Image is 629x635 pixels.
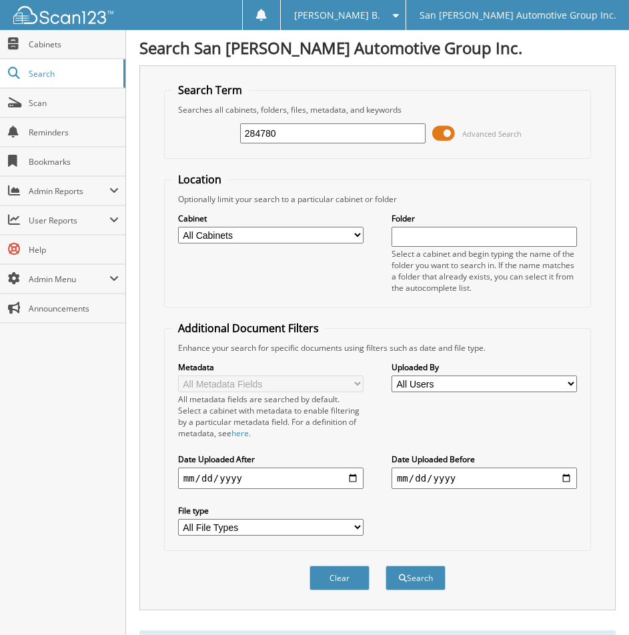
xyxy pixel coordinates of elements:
[392,248,577,293] div: Select a cabinet and begin typing the name of the folder you want to search in. If the name match...
[29,215,109,226] span: User Reports
[386,566,446,590] button: Search
[13,6,113,24] img: scan123-logo-white.svg
[392,468,577,489] input: end
[139,37,616,59] h1: Search San [PERSON_NAME] Automotive Group Inc.
[29,97,119,109] span: Scan
[309,566,370,590] button: Clear
[29,244,119,255] span: Help
[29,39,119,50] span: Cabinets
[392,213,577,224] label: Folder
[178,213,364,224] label: Cabinet
[29,156,119,167] span: Bookmarks
[171,321,326,336] legend: Additional Document Filters
[420,11,616,19] span: San [PERSON_NAME] Automotive Group Inc.
[171,172,228,187] legend: Location
[29,185,109,197] span: Admin Reports
[29,127,119,138] span: Reminders
[178,454,364,465] label: Date Uploaded After
[294,11,380,19] span: [PERSON_NAME] B.
[178,362,364,373] label: Metadata
[171,193,584,205] div: Optionally limit your search to a particular cabinet or folder
[462,129,522,139] span: Advanced Search
[171,104,584,115] div: Searches all cabinets, folders, files, metadata, and keywords
[392,362,577,373] label: Uploaded By
[231,428,249,439] a: here
[178,505,364,516] label: File type
[29,68,117,79] span: Search
[29,273,109,285] span: Admin Menu
[171,342,584,354] div: Enhance your search for specific documents using filters such as date and file type.
[178,394,364,439] div: All metadata fields are searched by default. Select a cabinet with metadata to enable filtering b...
[178,468,364,489] input: start
[29,303,119,314] span: Announcements
[171,83,249,97] legend: Search Term
[392,454,577,465] label: Date Uploaded Before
